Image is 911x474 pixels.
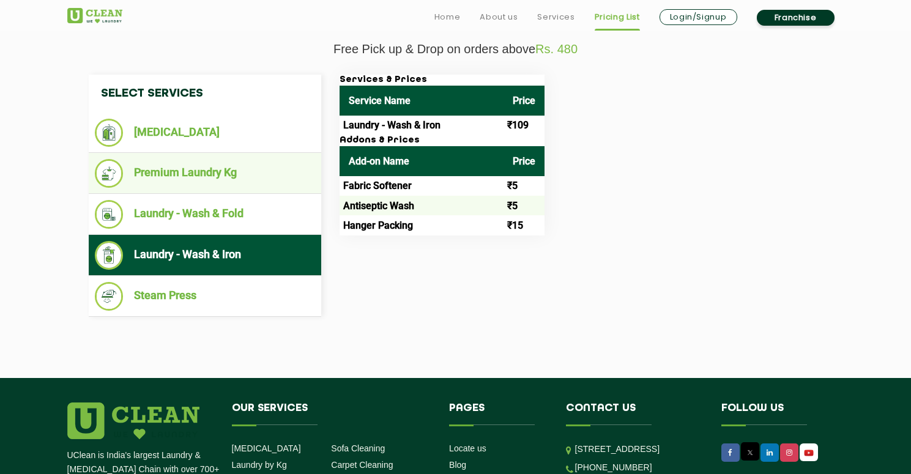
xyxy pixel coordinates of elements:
[801,446,817,459] img: UClean Laundry and Dry Cleaning
[449,460,466,470] a: Blog
[566,402,703,426] h4: Contact us
[504,196,545,215] td: ₹5
[449,443,486,453] a: Locate us
[575,462,652,472] a: [PHONE_NUMBER]
[757,10,835,26] a: Franchise
[331,460,393,470] a: Carpet Cleaning
[232,443,301,453] a: [MEDICAL_DATA]
[595,10,640,24] a: Pricing List
[331,443,385,453] a: Sofa Cleaning
[95,241,315,270] li: Laundry - Wash & Iron
[232,402,431,426] h4: Our Services
[340,135,545,146] h3: Addons & Prices
[95,282,124,311] img: Steam Press
[67,402,199,439] img: logo.png
[95,119,315,147] li: [MEDICAL_DATA]
[340,86,504,116] th: Service Name
[95,282,315,311] li: Steam Press
[504,215,545,235] td: ₹15
[434,10,461,24] a: Home
[95,119,124,147] img: Dry Cleaning
[67,42,844,56] p: Free Pick up & Drop on orders above
[95,159,315,188] li: Premium Laundry Kg
[340,196,504,215] td: Antiseptic Wash
[660,9,737,25] a: Login/Signup
[535,42,578,56] span: Rs. 480
[95,200,315,229] li: Laundry - Wash & Fold
[340,75,545,86] h3: Services & Prices
[340,146,504,176] th: Add-on Name
[95,200,124,229] img: Laundry - Wash & Fold
[721,402,829,426] h4: Follow us
[340,116,504,135] td: Laundry - Wash & Iron
[504,116,545,135] td: ₹109
[480,10,518,24] a: About us
[340,215,504,235] td: Hanger Packing
[504,176,545,196] td: ₹5
[340,176,504,196] td: Fabric Softener
[449,402,548,426] h4: Pages
[89,75,321,113] h4: Select Services
[95,159,124,188] img: Premium Laundry Kg
[67,8,122,23] img: UClean Laundry and Dry Cleaning
[537,10,574,24] a: Services
[95,241,124,270] img: Laundry - Wash & Iron
[575,442,703,456] p: [STREET_ADDRESS]
[504,86,545,116] th: Price
[232,460,287,470] a: Laundry by Kg
[504,146,545,176] th: Price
